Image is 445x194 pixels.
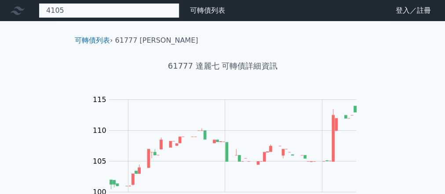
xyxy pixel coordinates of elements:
[115,35,198,46] li: 61777 [PERSON_NAME]
[389,4,438,18] a: 登入／註冊
[75,35,113,46] li: ›
[93,95,106,104] tspan: 115
[68,60,377,72] h1: 61777 達麗七 可轉債詳細資訊
[190,6,225,15] a: 可轉債列表
[93,126,106,135] tspan: 110
[39,3,179,18] input: 搜尋可轉債 代號／名稱
[75,36,110,44] a: 可轉債列表
[93,157,106,165] tspan: 105
[110,106,357,189] g: Series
